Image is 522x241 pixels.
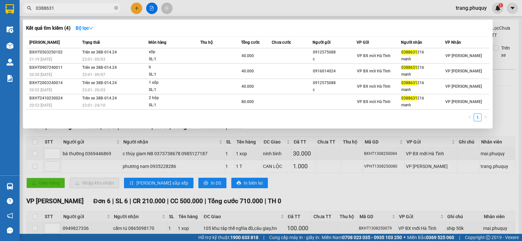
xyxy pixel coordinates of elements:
[149,56,198,63] div: SL: 1
[76,25,93,31] strong: Bộ lọc
[241,69,254,73] span: 40.000
[29,88,52,92] span: 20:52 [DATE]
[401,96,417,100] span: 0388631
[401,40,422,45] span: Người nhận
[482,113,489,121] li: Next Page
[29,49,80,56] div: BXHT0503250102
[29,64,80,71] div: BXHT0907240011
[7,198,13,204] span: question-circle
[149,79,198,86] div: 1 xốp
[7,227,13,233] span: message
[82,65,117,70] span: Trên xe 38B-014.24
[357,40,369,45] span: VP Gửi
[7,75,13,82] img: solution-icon
[241,40,260,45] span: Tổng cước
[149,86,198,94] div: SL: 1
[36,5,113,12] input: Tìm tên, số ĐT hoặc mã đơn
[401,95,445,102] div: 216
[114,5,118,11] span: close-circle
[241,99,254,104] span: 80.000
[401,81,417,85] span: 0388631
[29,103,52,108] span: 20:53 [DATE]
[401,56,445,63] div: manh
[401,64,445,71] div: 216
[482,113,489,121] button: right
[357,53,391,58] span: VP BX mới Hà Tĩnh
[401,86,445,93] div: manh
[82,72,105,77] span: 23:01 - 09/07
[149,71,198,78] div: SL: 1
[484,115,487,119] span: right
[357,69,391,73] span: VP BX mới Hà Tĩnh
[29,72,52,77] span: 20:20 [DATE]
[466,113,474,121] li: Previous Page
[82,103,105,108] span: 23:01 - 24/10
[7,26,13,33] img: warehouse-icon
[445,40,461,45] span: VP Nhận
[7,42,13,49] img: warehouse-icon
[114,6,118,10] span: close-circle
[82,40,100,45] span: Trạng thái
[313,68,357,75] div: 0916014024
[82,50,117,54] span: Trên xe 38B-014.24
[7,59,13,66] img: warehouse-icon
[313,40,330,45] span: Người gửi
[27,6,32,10] span: search
[148,40,166,45] span: Món hàng
[70,23,99,33] button: Bộ lọcdown
[313,49,357,56] div: 0912575088
[401,49,445,56] div: 216
[445,99,482,104] span: VP [PERSON_NAME]
[401,102,445,109] div: manh
[313,80,357,86] div: 0912575088
[7,213,13,219] span: notification
[401,65,417,70] span: 0388631
[29,95,80,102] div: BXHT2410230024
[241,53,254,58] span: 40.000
[313,86,357,93] div: c
[401,80,445,86] div: 216
[357,99,391,104] span: VP BX mới Hà Tĩnh
[445,84,482,89] span: VP [PERSON_NAME]
[468,115,472,119] span: left
[313,56,357,63] div: c
[29,40,60,45] span: [PERSON_NAME]
[82,81,117,85] span: Trên xe 38B-014.24
[149,64,198,71] div: h
[357,84,391,89] span: VP BX mới Hà Tĩnh
[82,57,105,62] span: 23:01 - 05/03
[200,40,213,45] span: Thu hộ
[272,40,291,45] span: Chưa cước
[29,80,80,86] div: BXHT2003240014
[29,57,52,62] span: 21:19 [DATE]
[401,71,445,78] div: manh
[82,88,105,92] span: 23:01 - 20/03
[26,25,70,32] h3: Kết quả tìm kiếm ( 4 )
[6,4,14,14] img: logo-vxr
[149,102,198,109] div: SL: 1
[401,50,417,54] span: 0388631
[241,84,254,89] span: 40.000
[7,183,13,190] img: warehouse-icon
[149,49,198,56] div: xốp
[149,95,198,102] div: 2 hôp
[82,96,117,100] span: Trên xe 38B-014.24
[466,113,474,121] button: left
[474,114,481,121] a: 1
[445,53,482,58] span: VP [PERSON_NAME]
[445,69,482,73] span: VP [PERSON_NAME]
[89,26,93,30] span: down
